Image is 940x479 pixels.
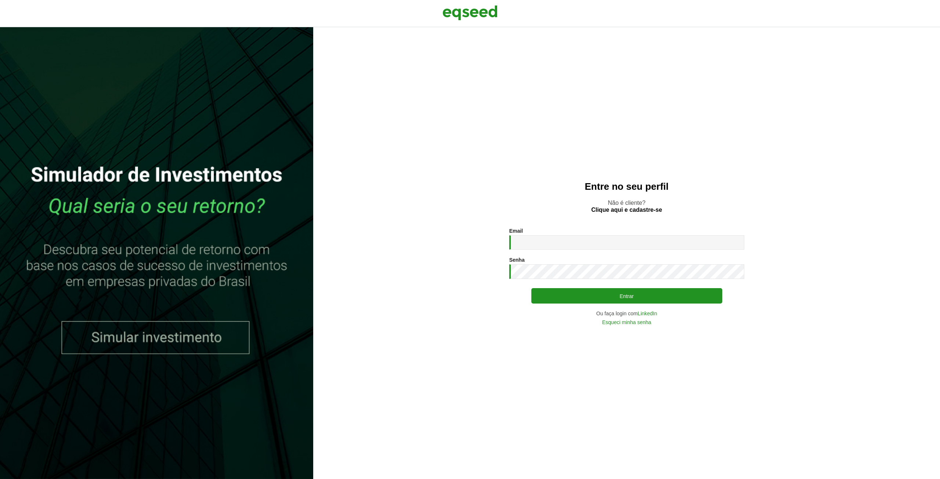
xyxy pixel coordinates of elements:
a: LinkedIn [638,311,657,316]
button: Entrar [531,288,722,304]
a: Clique aqui e cadastre-se [591,207,662,213]
h2: Entre no seu perfil [328,181,925,192]
label: Senha [509,257,525,262]
p: Não é cliente? [328,199,925,213]
div: Ou faça login com [509,311,744,316]
label: Email [509,228,523,233]
a: Esqueci minha senha [602,320,651,325]
img: EqSeed Logo [442,4,498,22]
